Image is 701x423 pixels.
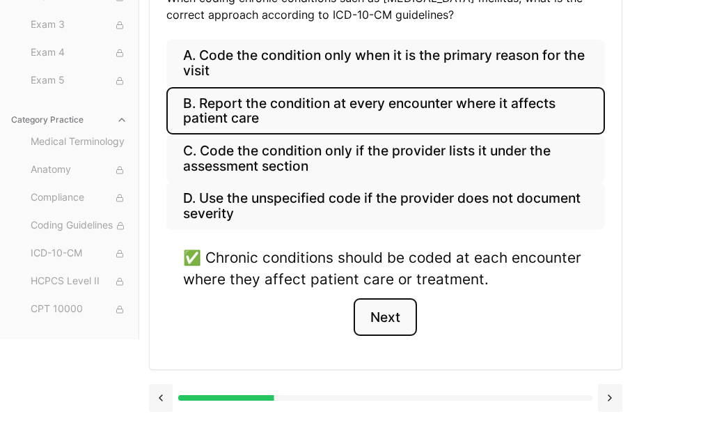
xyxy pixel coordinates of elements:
[31,73,127,89] span: Exam 5
[25,70,133,92] button: Exam 5
[25,270,133,293] button: HCPCS Level II
[25,298,133,321] button: CPT 10000
[25,14,133,36] button: Exam 3
[354,298,417,336] button: Next
[166,87,605,134] button: B. Report the condition at every encounter where it affects patient care
[31,190,127,206] span: Compliance
[166,134,605,182] button: C. Code the condition only if the provider lists it under the assessment section
[6,109,133,131] button: Category Practice
[166,183,605,230] button: D. Use the unspecified code if the provider does not document severity
[31,162,127,178] span: Anatomy
[25,243,133,265] button: ICD-10-CM
[31,302,127,317] span: CPT 10000
[25,131,133,153] button: Medical Terminology
[166,40,605,87] button: A. Code the condition only when it is the primary reason for the visit
[25,215,133,237] button: Coding Guidelines
[25,159,133,181] button: Anatomy
[25,42,133,64] button: Exam 4
[25,326,133,348] button: CPT 20000
[31,134,127,150] span: Medical Terminology
[31,45,127,61] span: Exam 4
[31,246,127,261] span: ICD-10-CM
[31,17,127,33] span: Exam 3
[25,187,133,209] button: Compliance
[31,274,127,289] span: HCPCS Level II
[31,218,127,233] span: Coding Guidelines
[183,247,588,290] div: ✅ Chronic conditions should be coded at each encounter where they affect patient care or treatment.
